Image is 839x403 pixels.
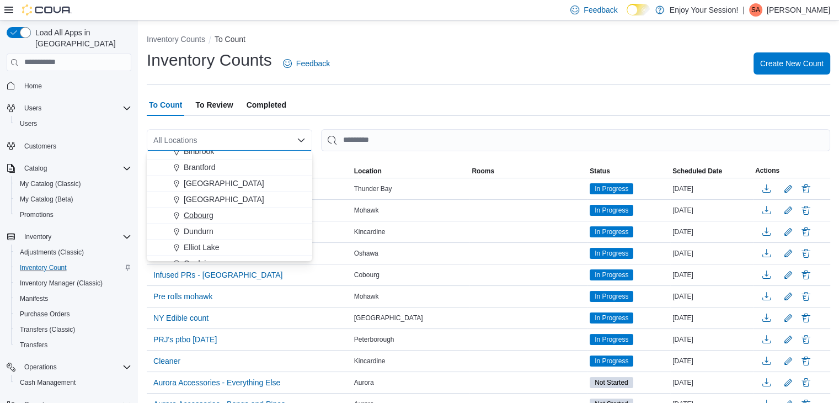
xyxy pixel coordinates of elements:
span: To Review [195,94,233,116]
div: 40 [295,337,386,359]
span: Scheduled Date [672,167,722,176]
label: ETA [248,70,261,78]
button: Binbrook [147,144,312,160]
span: Inventory Manager (Classic) [20,279,103,288]
a: Manifests [15,292,52,305]
div: [DATE] [321,65,469,78]
span: Cobourg [184,210,213,221]
span: Inventory Manager (Classic) [15,277,131,290]
button: Dundurn [147,224,312,240]
span: In Progress [590,356,633,367]
div: Cobourg [73,113,221,126]
button: Edit count details [782,224,795,240]
span: In Progress [590,291,633,302]
span: Manifests [20,294,48,303]
span: Promotions [15,208,131,221]
span: Create New Count [760,58,824,69]
button: Home [2,78,136,94]
span: Transfers [20,341,47,349]
span: [GEOGRAPHIC_DATA] [354,314,423,322]
span: Catalog [24,164,47,173]
span: Operations [20,360,131,374]
div: [DATE] 2:18 PM [321,173,469,186]
div: $0.00 [321,22,469,35]
button: Supplier SKU [113,312,204,330]
a: Feedback [279,52,334,75]
button: Delete [799,204,813,217]
span: Users [20,119,37,128]
span: In Progress [590,183,633,194]
span: Transfers (Classic) [15,323,131,336]
div: [DATE] [670,204,753,217]
button: Delete [799,311,813,325]
input: This is a search bar. After typing your query, hit enter to filter the results lower in the page. [321,129,830,151]
span: Catalog [20,162,131,175]
span: Kincardine [354,357,386,365]
div: Completed [73,22,221,35]
a: My Catalog (Beta) [15,193,78,206]
div: [DATE] [670,376,753,389]
button: Promotions [11,207,136,222]
button: Delete [799,247,813,260]
a: Transfers [15,338,52,352]
button: Operations [20,360,61,374]
span: Transfers (Classic) [20,325,75,334]
button: Delete [799,354,813,368]
button: Users [11,116,136,131]
span: Cash Management [15,376,131,389]
div: $35.00 [73,156,221,169]
div: [DATE] 2:18 PM [321,151,469,165]
a: My Catalog (Classic) [15,177,85,190]
div: [DATE] [670,311,753,325]
span: My Catalog (Beta) [20,195,73,204]
label: Recycling Cost [248,26,296,35]
nav: An example of EuiBreadcrumbs [147,34,830,47]
button: Cobourg [147,208,312,224]
button: My Catalog (Beta) [11,192,136,207]
button: Edit count details [782,353,795,369]
div: $300.00 [752,342,835,355]
button: Inventory Manager (Classic) [11,275,136,291]
label: Payment Amount [248,199,302,208]
label: Submitted On [248,134,292,143]
div: [DATE] [670,225,753,238]
span: In Progress [595,205,628,215]
button: Transfers (Classic) [11,322,136,337]
button: Elliot Lake [147,240,312,256]
span: Peterborough [354,335,394,344]
a: Cash Management [15,376,80,389]
button: Cash Management [11,375,136,390]
span: Inventory [24,232,51,241]
div: Cobourg [73,134,221,147]
button: [GEOGRAPHIC_DATA] [147,176,312,192]
span: Customers [20,139,131,153]
span: Inventory [20,230,131,243]
button: Catalog SKU [204,312,295,330]
label: Payment Date [248,220,292,229]
span: Dundurn [184,226,213,237]
a: Transfers (Classic) [15,323,79,336]
button: Purchase Orders [11,306,136,322]
span: Promotions [20,210,54,219]
button: Edit count details [782,331,795,348]
span: Feedback [584,4,617,15]
button: Goulais [147,256,312,272]
span: In Progress [590,334,633,345]
div: [DATE] [670,290,753,303]
button: Edit count details [782,288,795,305]
div: [DATE] [670,268,753,282]
span: Inventory Count [15,261,131,274]
button: Rooms [469,165,587,178]
a: Inventory Manager (Classic) [15,277,107,290]
button: Scheduled Date [670,165,753,178]
button: Infused PRs - [GEOGRAPHIC_DATA] [149,267,287,283]
label: Completed On [248,177,293,186]
button: Location [352,165,470,178]
button: Users [20,102,46,115]
span: Status [590,167,610,176]
span: In Progress [595,227,628,237]
span: Customers [24,142,56,151]
span: In Progress [590,226,633,237]
span: SA [751,3,760,17]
